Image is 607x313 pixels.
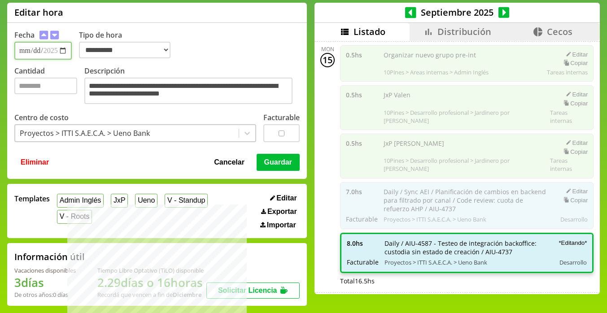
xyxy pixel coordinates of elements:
button: Eliminar [18,154,52,171]
button: Guardar [257,154,300,171]
h2: Información útil [14,251,85,263]
span: Solicitar Licencia [218,287,277,294]
b: Diciembre [173,291,201,299]
h1: Editar hora [14,6,63,18]
div: scrollable content [314,41,600,293]
label: Descripción [84,66,300,106]
button: V - Roots [57,210,92,224]
button: V - Standup [165,194,208,208]
div: Proyectos > ITTI S.A.E.C.A. > Ueno Bank [20,128,150,138]
button: Admin Inglés [57,194,104,208]
span: Importar [267,221,296,229]
div: Vacaciones disponibles [14,266,76,274]
button: Cancelar [211,154,247,171]
label: Cantidad [14,66,84,106]
span: Distribución [437,26,491,38]
div: Tiempo Libre Optativo (TiLO) disponible [97,266,204,274]
textarea: Descripción [84,78,293,104]
select: Tipo de hora [79,42,170,58]
span: Templates [14,194,50,204]
div: Mon [321,45,334,53]
span: Septiembre 2025 [416,6,498,18]
span: Editar [276,194,297,202]
div: De otros años: 0 días [14,291,76,299]
button: Editar [267,194,300,203]
label: Centro de costo [14,113,69,122]
button: Exportar [258,207,300,216]
label: Facturable [263,113,300,122]
span: Listado [354,26,385,38]
h1: 3 días [14,274,76,291]
label: Fecha [14,30,35,40]
button: Solicitar Licencia [206,283,300,299]
h1: 2.29 días o 16 horas [97,274,204,291]
div: Total 16.5 hs [340,277,594,285]
div: 15 [320,53,335,67]
button: JxP [111,194,128,208]
div: Recordá que vencen a fin de [97,291,204,299]
span: Cecos [547,26,572,38]
button: Ueno [135,194,157,208]
input: Cantidad [14,78,77,94]
label: Tipo de hora [79,30,178,60]
span: Exportar [267,208,297,216]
